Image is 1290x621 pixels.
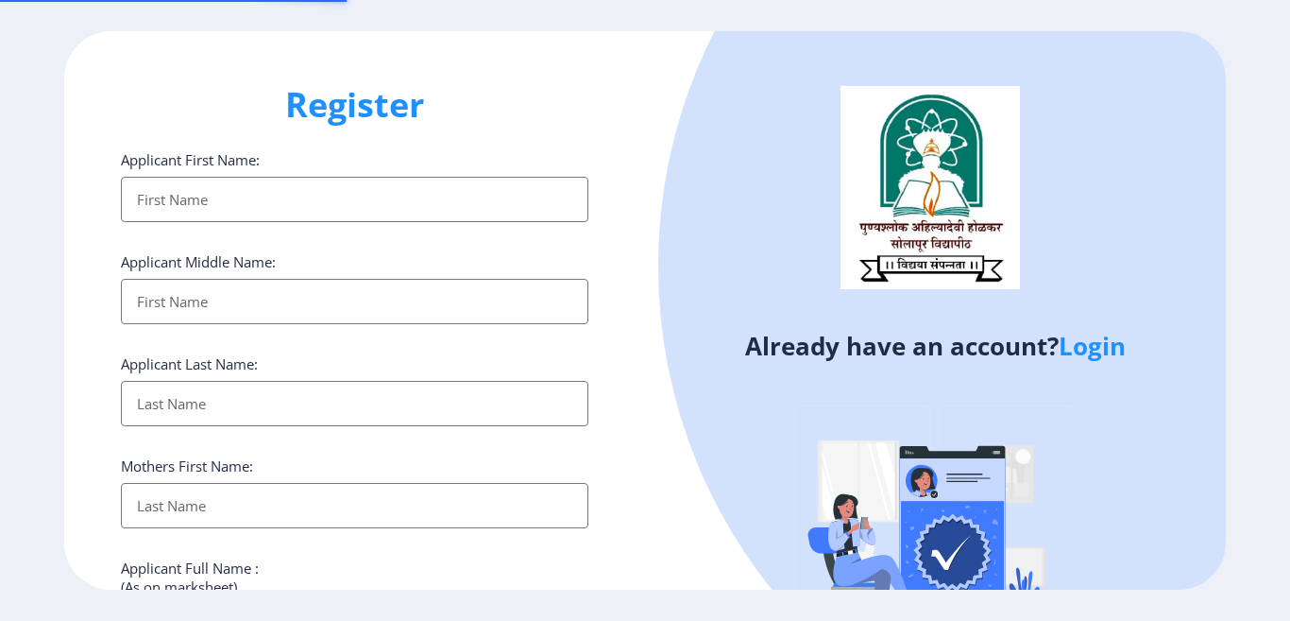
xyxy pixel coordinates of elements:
[121,82,588,128] h1: Register
[121,279,588,324] input: First Name
[121,381,588,426] input: Last Name
[840,86,1020,288] img: logo
[121,150,260,169] label: Applicant First Name:
[121,559,259,596] label: Applicant Full Name : (As on marksheet)
[659,331,1212,361] h4: Already have an account?
[1059,329,1126,363] a: Login
[121,177,588,222] input: First Name
[121,252,276,271] label: Applicant Middle Name:
[121,354,258,373] label: Applicant Last Name:
[121,483,588,528] input: Last Name
[121,457,253,475] label: Mothers First Name:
